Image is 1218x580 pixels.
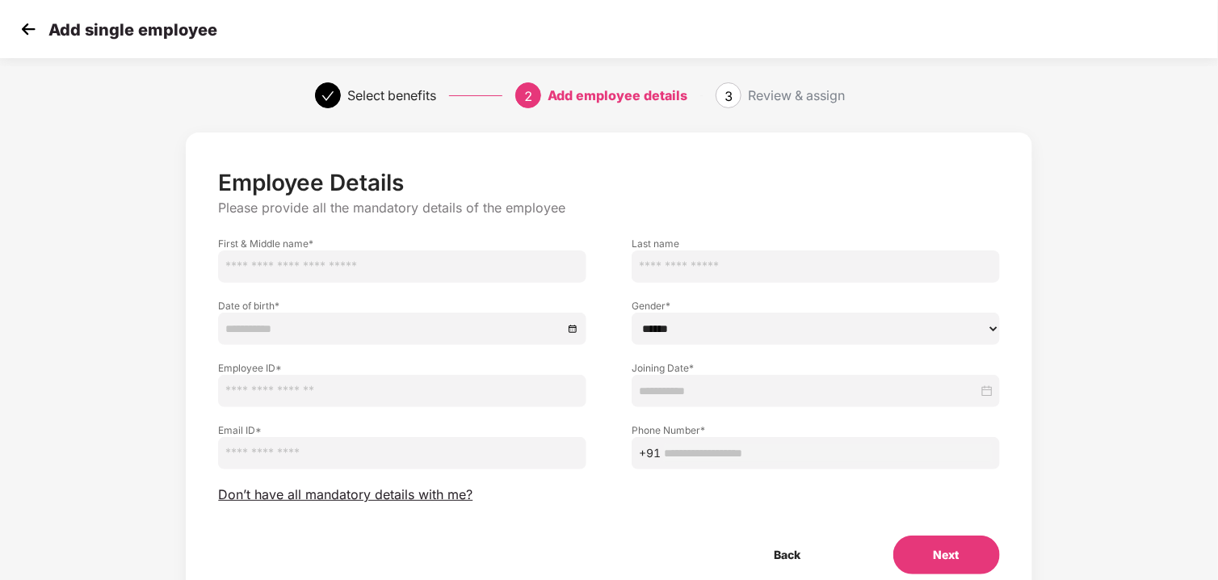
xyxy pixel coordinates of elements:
img: svg+xml;base64,PHN2ZyB4bWxucz0iaHR0cDovL3d3dy53My5vcmcvMjAwMC9zdmciIHdpZHRoPSIzMCIgaGVpZ2h0PSIzMC... [16,17,40,41]
p: Add single employee [48,20,217,40]
label: Employee ID [218,361,586,375]
span: +91 [639,444,661,462]
p: Employee Details [218,169,999,196]
span: check [321,90,334,103]
div: Add employee details [548,82,687,108]
label: Joining Date [632,361,1000,375]
button: Next [893,536,1000,574]
label: Last name [632,237,1000,250]
label: Email ID [218,423,586,437]
div: Select benefits [347,82,436,108]
label: Gender [632,299,1000,313]
span: 3 [724,88,733,104]
button: Back [734,536,842,574]
label: Phone Number [632,423,1000,437]
span: 2 [524,88,532,104]
label: First & Middle name [218,237,586,250]
span: Don’t have all mandatory details with me? [218,486,472,503]
label: Date of birth [218,299,586,313]
p: Please provide all the mandatory details of the employee [218,200,999,216]
div: Review & assign [748,82,845,108]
